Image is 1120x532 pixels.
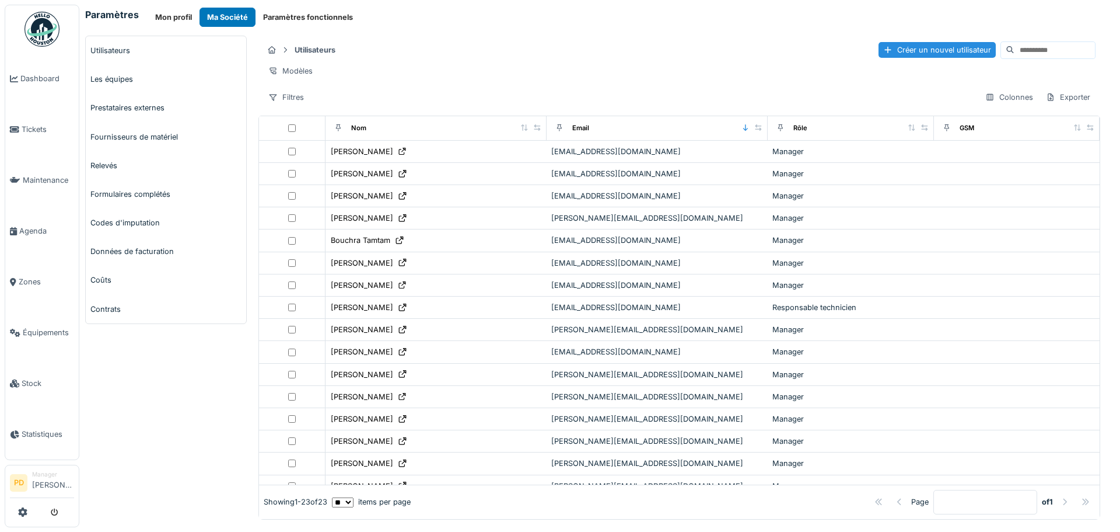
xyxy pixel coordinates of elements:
a: Agenda [5,206,79,256]
a: Formulaires complétés [86,180,246,208]
div: Manager [772,458,929,469]
a: Maintenance [5,155,79,206]
a: PD Manager[PERSON_NAME] [10,470,74,498]
a: Contrats [86,295,246,324]
div: Manager [772,324,929,335]
div: Manager [772,258,929,269]
a: Stock [5,358,79,409]
span: Stock [22,378,74,389]
div: [EMAIL_ADDRESS][DOMAIN_NAME] [551,146,763,157]
div: [PERSON_NAME] [331,190,393,201]
div: [PERSON_NAME][EMAIL_ADDRESS][DOMAIN_NAME] [551,436,763,447]
div: [PERSON_NAME] [331,369,393,380]
a: Relevés [86,151,246,180]
div: [PERSON_NAME] [331,168,393,179]
span: Statistiques [22,429,74,440]
div: Rôle [793,123,807,133]
div: Créer un nouvel utilisateur [878,42,996,58]
span: Maintenance [23,175,74,186]
div: [EMAIL_ADDRESS][DOMAIN_NAME] [551,302,763,313]
h6: Paramètres [85,9,139,20]
div: [EMAIL_ADDRESS][DOMAIN_NAME] [551,190,763,201]
span: Zones [19,276,74,287]
div: [PERSON_NAME][EMAIL_ADDRESS][DOMAIN_NAME] [551,213,763,224]
a: Codes d'imputation [86,208,246,237]
div: Manager [772,413,929,425]
div: [PERSON_NAME][EMAIL_ADDRESS][DOMAIN_NAME] [551,413,763,425]
div: [PERSON_NAME] [331,302,393,313]
a: Statistiques [5,409,79,460]
img: Badge_color-CXgf-gQk.svg [24,12,60,47]
div: [PERSON_NAME][EMAIL_ADDRESS][DOMAIN_NAME] [551,458,763,469]
div: Manager [772,235,929,246]
div: Manager [772,146,929,157]
button: Mon profil [148,8,199,27]
div: Manager [772,369,929,380]
div: [EMAIL_ADDRESS][DOMAIN_NAME] [551,346,763,357]
div: Filtres [263,89,309,106]
a: Zones [5,256,79,307]
a: Utilisateurs [86,36,246,65]
div: [PERSON_NAME] [331,258,393,269]
a: Dashboard [5,53,79,104]
div: [PERSON_NAME] [331,391,393,402]
span: Équipements [23,327,74,338]
div: [PERSON_NAME] [331,146,393,157]
div: [PERSON_NAME][EMAIL_ADDRESS][DOMAIN_NAME] [551,369,763,380]
div: Manager [772,280,929,291]
div: Manager [32,470,74,479]
a: Coûts [86,266,246,294]
div: [EMAIL_ADDRESS][DOMAIN_NAME] [551,235,763,246]
strong: Utilisateurs [290,44,340,55]
div: [PERSON_NAME] [331,213,393,224]
div: Colonnes [980,89,1038,106]
span: Tickets [22,124,74,135]
div: Manager [772,190,929,201]
a: Tickets [5,104,79,155]
strong: of 1 [1042,496,1053,507]
div: [PERSON_NAME] [331,413,393,425]
div: items per page [332,496,411,507]
div: [PERSON_NAME][EMAIL_ADDRESS][DOMAIN_NAME] [551,481,763,492]
div: Responsable technicien [772,302,929,313]
div: Manager [772,213,929,224]
li: PD [10,474,27,492]
button: Ma Société [199,8,256,27]
span: Agenda [19,225,74,237]
a: Données de facturation [86,237,246,266]
button: Paramètres fonctionnels [256,8,360,27]
div: [PERSON_NAME][EMAIL_ADDRESS][DOMAIN_NAME] [551,324,763,335]
a: Équipements [5,307,79,358]
a: Les équipes [86,65,246,93]
div: [PERSON_NAME] [331,346,393,357]
div: [PERSON_NAME][EMAIL_ADDRESS][DOMAIN_NAME] [551,391,763,402]
div: [EMAIL_ADDRESS][DOMAIN_NAME] [551,280,763,291]
div: [PERSON_NAME] [331,324,393,335]
div: Manager [772,436,929,447]
div: GSM [960,123,974,133]
div: Email [572,123,589,133]
div: Bouchra Tamtam [331,235,390,246]
div: [PERSON_NAME] [331,458,393,469]
div: [PERSON_NAME] [331,481,393,492]
div: Manager [772,168,929,179]
li: [PERSON_NAME] [32,470,74,495]
div: [PERSON_NAME] [331,280,393,291]
div: Manager [772,391,929,402]
div: [PERSON_NAME] [331,436,393,447]
a: Prestataires externes [86,93,246,122]
div: Nom [351,123,366,133]
div: Manager [772,481,929,492]
span: Dashboard [20,73,74,84]
div: Manager [772,346,929,357]
div: Showing 1 - 23 of 23 [264,496,327,507]
div: Modèles [263,62,318,79]
div: [EMAIL_ADDRESS][DOMAIN_NAME] [551,168,763,179]
div: [EMAIL_ADDRESS][DOMAIN_NAME] [551,258,763,269]
div: Page [911,496,929,507]
div: Exporter [1041,89,1095,106]
a: Fournisseurs de matériel [86,123,246,151]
